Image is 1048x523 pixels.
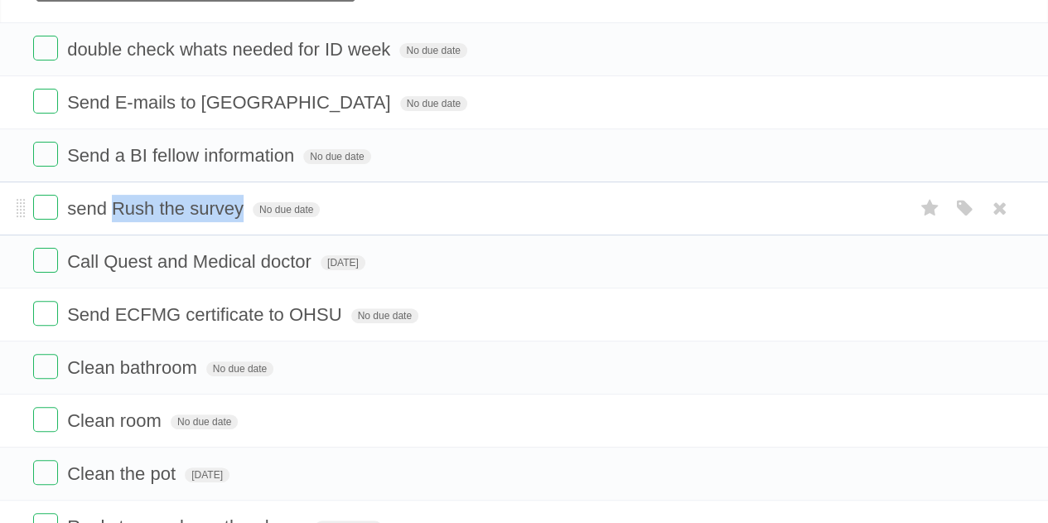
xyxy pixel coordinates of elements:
span: Clean bathroom [67,357,201,378]
span: No due date [400,96,467,111]
span: Clean the pot [67,463,180,484]
span: No due date [206,361,273,376]
span: send Rush the survey [67,198,248,219]
span: No due date [253,202,320,217]
label: Done [33,248,58,273]
label: Star task [914,195,945,222]
label: Done [33,354,58,379]
span: No due date [351,308,418,323]
label: Done [33,142,58,167]
span: No due date [303,149,370,164]
label: Done [33,89,58,114]
span: [DATE] [185,467,229,482]
span: double check whats needed for ID week [67,39,394,60]
span: Send E-mails to [GEOGRAPHIC_DATA] [67,92,394,113]
label: Done [33,407,58,432]
span: Send ECFMG certificate to OHSU [67,304,345,325]
label: Done [33,301,58,326]
span: No due date [171,414,238,429]
span: No due date [399,43,466,58]
span: Send a BI fellow information [67,145,298,166]
label: Done [33,195,58,220]
span: [DATE] [321,255,365,270]
span: Call Quest and Medical doctor [67,251,316,272]
label: Done [33,36,58,61]
label: Done [33,460,58,485]
span: Clean room [67,410,166,431]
